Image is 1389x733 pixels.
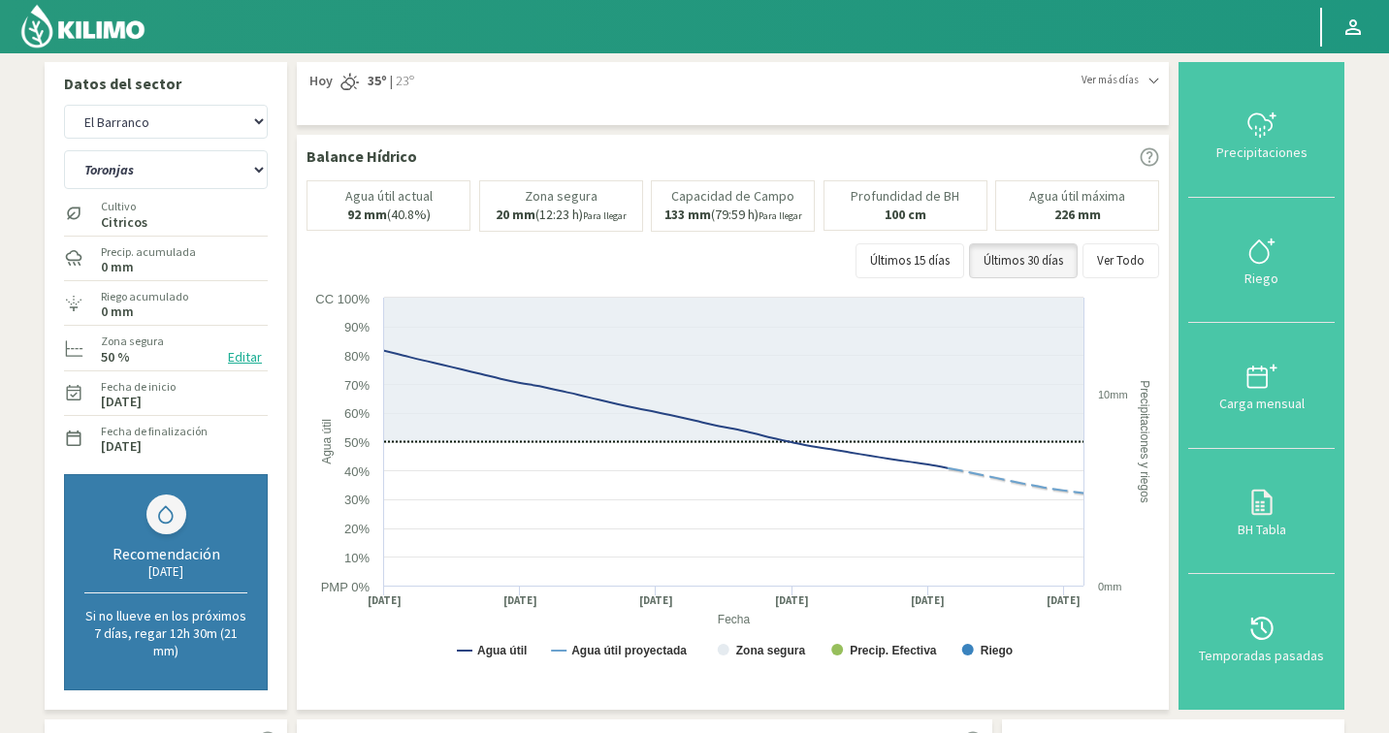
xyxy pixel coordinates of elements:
[1194,397,1329,410] div: Carga mensual
[671,189,794,204] p: Capacidad de Campo
[347,207,431,222] p: (40.8%)
[101,440,142,453] label: [DATE]
[571,644,687,657] text: Agua útil proyectada
[344,320,370,335] text: 90%
[1098,581,1121,592] text: 0mm
[19,3,146,49] img: Kilimo
[885,206,926,223] b: 100 cm
[101,378,176,396] label: Fecha de inicio
[1194,271,1329,285] div: Riego
[345,189,433,204] p: Agua útil actual
[639,593,673,608] text: [DATE]
[101,351,130,364] label: 50 %
[981,644,1013,657] text: Riego
[477,644,527,657] text: Agua útil
[1188,574,1335,700] button: Temporadas pasadas
[1194,649,1329,662] div: Temporadas pasadas
[718,613,751,626] text: Fecha
[344,464,370,479] text: 40%
[1188,72,1335,198] button: Precipitaciones
[307,144,417,168] p: Balance Hídrico
[101,288,188,305] label: Riego acumulado
[344,378,370,393] text: 70%
[664,207,802,223] p: (79:59 h)
[393,72,414,91] span: 23º
[344,406,370,421] text: 60%
[101,243,196,261] label: Precip. acumulada
[759,209,802,222] small: Para llegar
[736,644,806,657] text: Zona segura
[101,216,147,229] label: Citricos
[1188,449,1335,575] button: BH Tabla
[1188,323,1335,449] button: Carga mensual
[1047,593,1081,608] text: [DATE]
[307,72,333,91] span: Hoy
[390,72,393,91] span: |
[583,209,627,222] small: Para llegar
[321,580,371,594] text: PMP 0%
[368,72,387,89] strong: 35º
[1082,72,1139,88] span: Ver más días
[1188,198,1335,324] button: Riego
[347,206,387,223] b: 92 mm
[101,305,134,318] label: 0 mm
[344,551,370,565] text: 10%
[911,593,945,608] text: [DATE]
[320,419,334,464] text: Agua útil
[344,435,370,450] text: 50%
[368,593,402,608] text: [DATE]
[496,207,627,223] p: (12:23 h)
[851,189,959,204] p: Profundidad de BH
[1194,145,1329,159] div: Precipitaciones
[496,206,535,223] b: 20 mm
[101,396,142,408] label: [DATE]
[525,189,598,204] p: Zona segura
[1082,243,1159,278] button: Ver Todo
[344,349,370,364] text: 80%
[101,198,147,215] label: Cultivo
[84,563,247,580] div: [DATE]
[344,522,370,536] text: 20%
[1194,523,1329,536] div: BH Tabla
[84,607,247,659] p: Si no llueve en los próximos 7 días, regar 12h 30m (21 mm)
[775,593,809,608] text: [DATE]
[850,644,937,657] text: Precip. Efectiva
[344,493,370,507] text: 30%
[969,243,1078,278] button: Últimos 30 días
[1054,206,1101,223] b: 226 mm
[222,346,268,368] button: Editar
[84,544,247,563] div: Recomendación
[856,243,964,278] button: Últimos 15 días
[1098,389,1128,400] text: 10mm
[315,292,370,306] text: CC 100%
[664,206,711,223] b: 133 mm
[64,72,268,95] p: Datos del sector
[1029,189,1125,204] p: Agua útil máxima
[101,261,134,273] label: 0 mm
[1138,380,1151,503] text: Precipitaciones y riegos
[101,423,208,440] label: Fecha de finalización
[503,593,537,608] text: [DATE]
[101,333,164,350] label: Zona segura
